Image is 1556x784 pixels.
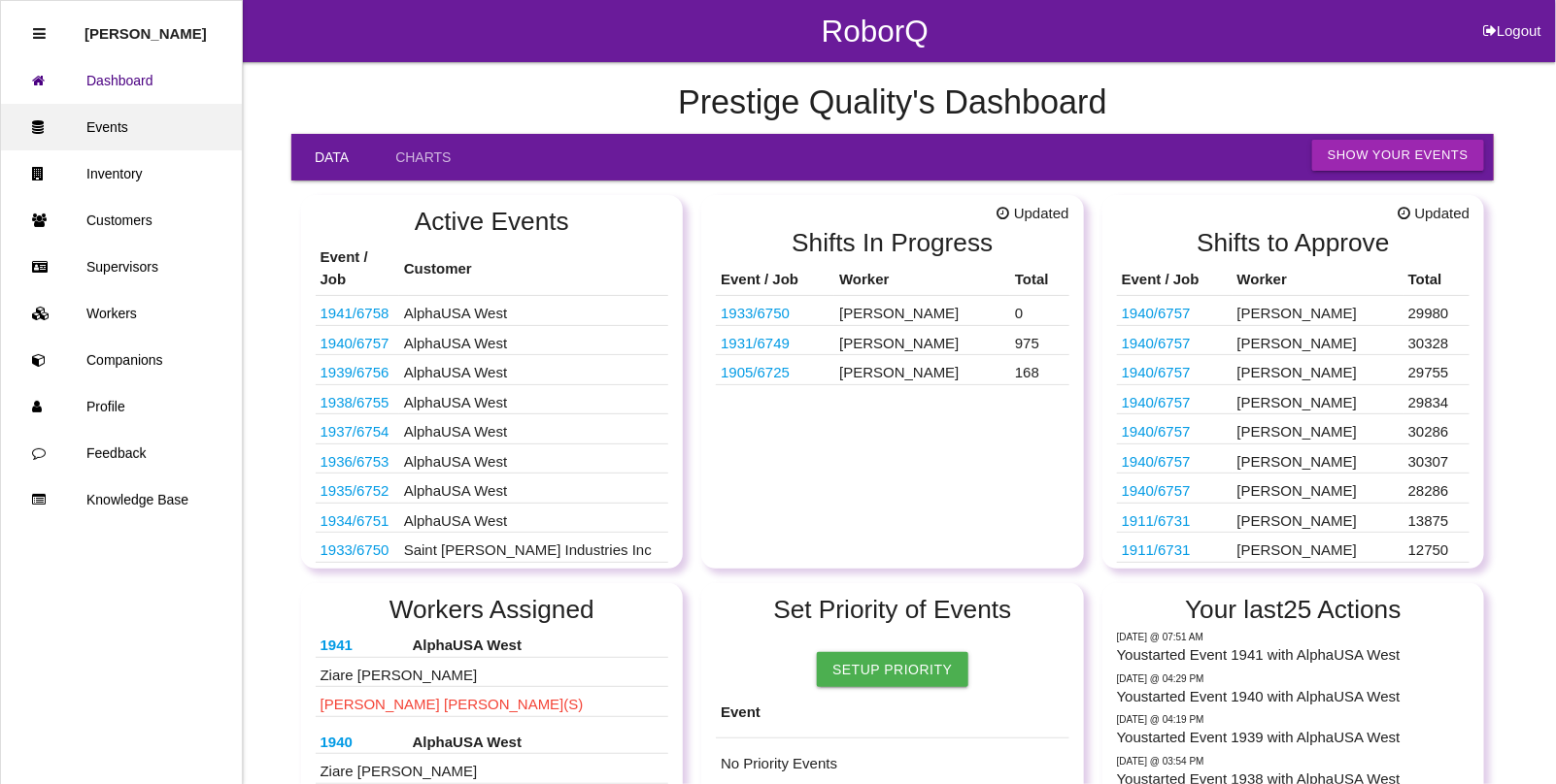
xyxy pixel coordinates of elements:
[316,296,399,326] td: S1873
[1233,264,1404,296] th: Worker
[721,335,790,351] a: 1931/6749
[1233,443,1404,474] td: [PERSON_NAME]
[721,305,790,321] a: 1933/6750
[321,482,389,499] a: 1935/6752
[817,652,967,687] a: Setup Priority
[1117,443,1471,474] tr: K13360
[1117,474,1471,504] tr: K13360
[399,533,668,563] td: Saint [PERSON_NAME] Industries Inc
[1010,355,1069,385] td: 168
[321,335,389,351] a: 1940/6757
[316,208,669,236] h2: Active Events
[321,423,389,440] a: 1937/6754
[1,150,242,197] a: Inventory
[1404,264,1470,296] th: Total
[1122,335,1191,351] a: 1940/6757
[1404,533,1470,563] td: 12750
[1122,453,1191,470] a: 1940/6757
[1233,503,1404,533] td: [PERSON_NAME]
[1233,562,1404,592] td: [PERSON_NAME]
[1117,596,1471,624] h2: Your last 25 Actions
[1117,562,1471,592] tr: F17630B
[1117,414,1471,444] tr: K13360
[1233,414,1404,444] td: [PERSON_NAME]
[316,754,669,784] td: Ziare [PERSON_NAME]
[834,325,1010,355] td: [PERSON_NAME]
[321,305,389,321] a: 1941/6758
[716,355,834,385] td: 10301666
[316,727,408,754] th: K13360
[1010,264,1069,296] th: Total
[1122,394,1191,410] a: 1940/6757
[1117,503,1471,533] tr: F17630B
[399,242,668,296] th: Customer
[716,596,1069,624] h2: Set Priority of Events
[1233,325,1404,355] td: [PERSON_NAME]
[399,474,668,504] td: AlphaUSA West
[1233,474,1404,504] td: [PERSON_NAME]
[316,687,669,717] td: [PERSON_NAME] [PERSON_NAME] (S)
[716,296,834,326] td: 86560053 / 86560052 (@ Avancez Hazel Park)
[399,355,668,385] td: AlphaUSA West
[1233,533,1404,563] td: [PERSON_NAME]
[1404,443,1470,474] td: 30307
[1404,355,1470,385] td: 29755
[1010,296,1069,326] td: 0
[1404,296,1470,326] td: 29980
[316,503,399,533] td: S2026-01
[1312,140,1484,171] button: Show Your Events
[716,325,834,355] td: TI PN HYSO0086AAF00 -ITW PN 5463
[1,57,242,104] a: Dashboard
[408,727,669,754] th: AlphaUSA West
[1,244,242,290] a: Supervisors
[316,630,408,657] th: S1873
[321,541,389,558] a: 1933/6750
[716,296,1069,326] tr: 86560053 / 86560052 (@ Avancez Hazel Park)
[399,562,668,592] td: ITW Drawform-[GEOGRAPHIC_DATA]
[1117,686,1471,708] p: You started Event 1940 with AlphaUSA West
[1404,562,1470,592] td: 11125
[1404,325,1470,355] td: 30328
[1,430,242,476] a: Feedback
[1404,414,1470,444] td: 30286
[1117,229,1471,257] h2: Shifts to Approve
[1117,644,1471,667] p: You started Event 1941 with AlphaUSA West
[1117,296,1471,326] tr: K13360
[33,11,46,57] div: Close
[1122,512,1191,529] a: 1911/6731
[1404,384,1470,414] td: 29834
[716,264,834,296] th: Event / Job
[316,657,669,687] td: Ziare [PERSON_NAME]
[834,355,1010,385] td: [PERSON_NAME]
[1,337,242,383] a: Companions
[1233,355,1404,385] td: [PERSON_NAME]
[834,264,1010,296] th: Worker
[1122,364,1191,380] a: 1940/6757
[1117,384,1471,414] tr: K13360
[1,197,242,244] a: Customers
[1122,541,1191,558] a: 1911/6731
[716,355,1069,385] tr: 10301666
[834,296,1010,326] td: [PERSON_NAME]
[716,687,1069,738] th: Event
[85,11,207,42] p: Rosie Blandino
[1010,325,1069,355] td: 975
[399,414,668,444] td: AlphaUSA West
[399,296,668,326] td: AlphaUSA West
[399,384,668,414] td: AlphaUSA West
[321,364,389,380] a: 1939/6756
[316,384,399,414] td: BA1194-02
[1122,423,1191,440] a: 1940/6757
[1117,754,1471,768] p: Tuesday @ 03:54 PM
[1233,384,1404,414] td: [PERSON_NAME]
[1,383,242,430] a: Profile
[316,562,399,592] td: TI PN HYSO0086AAF00 -ITW PN 5463
[1117,727,1471,749] p: You started Event 1939 with AlphaUSA West
[316,474,399,504] td: S1391
[316,355,399,385] td: S2050-00
[291,134,372,180] a: Data
[372,134,474,180] a: Charts
[1117,533,1471,563] tr: F17630B
[1117,355,1471,385] tr: K13360
[316,596,669,624] h2: Workers Assigned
